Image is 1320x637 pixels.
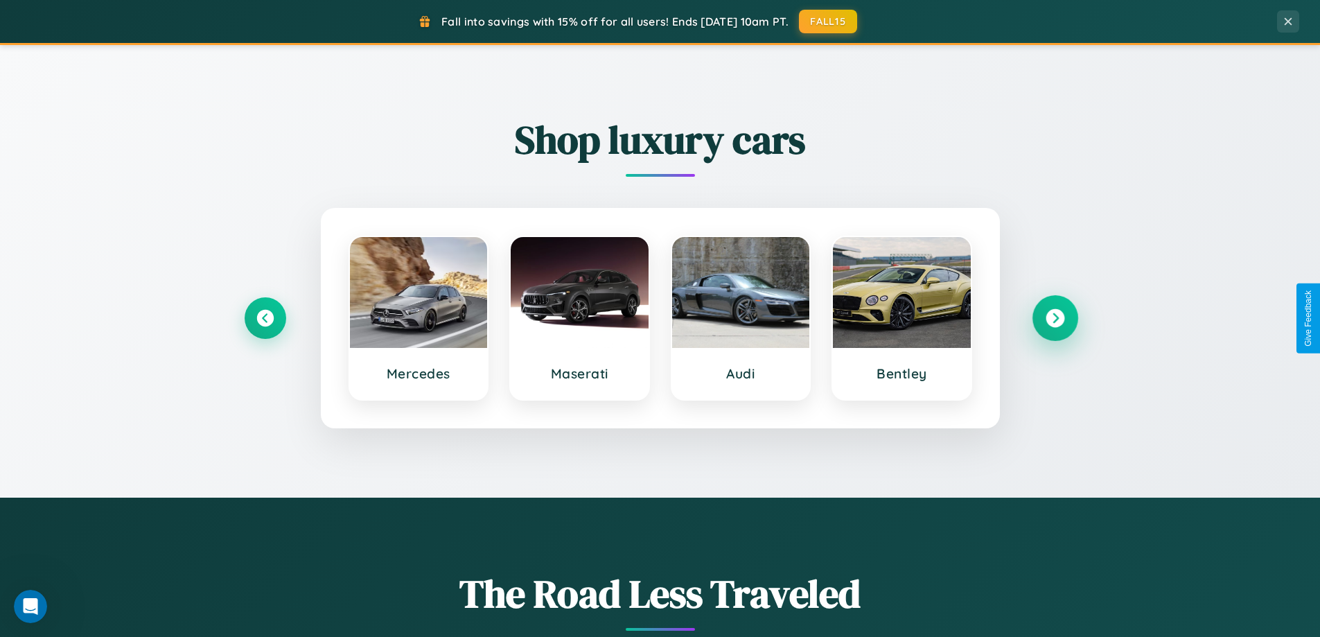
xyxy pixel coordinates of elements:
h3: Mercedes [364,365,474,382]
span: Fall into savings with 15% off for all users! Ends [DATE] 10am PT. [441,15,789,28]
h3: Bentley [847,365,957,382]
button: FALL15 [799,10,857,33]
h3: Audi [686,365,796,382]
h2: Shop luxury cars [245,113,1076,166]
h1: The Road Less Traveled [245,567,1076,620]
h3: Maserati [525,365,635,382]
div: Give Feedback [1303,290,1313,347]
iframe: Intercom live chat [14,590,47,623]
